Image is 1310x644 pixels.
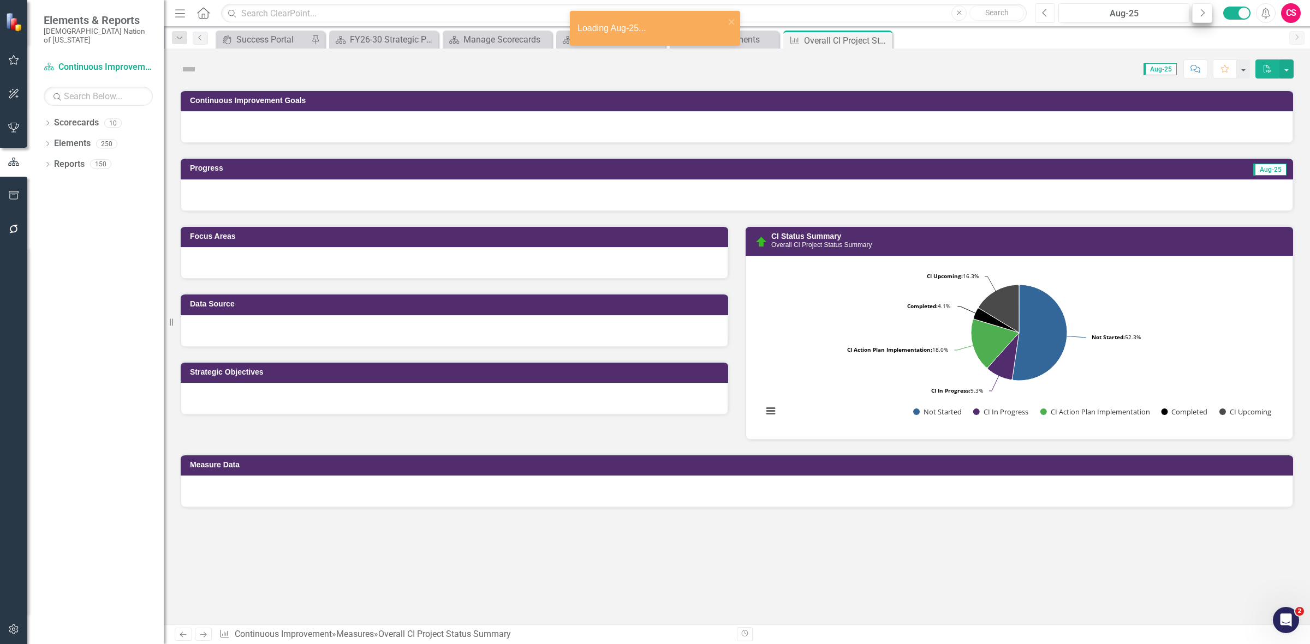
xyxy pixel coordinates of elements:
[907,302,938,310] tspan: Completed:
[190,300,723,308] h3: Data Source
[54,158,85,171] a: Reports
[969,5,1024,21] button: Search
[927,272,963,280] tspan: CI Upcoming:
[190,164,729,172] h3: Progress
[771,232,841,240] a: CI Status Summary
[1219,407,1271,417] button: Show CI Upcoming
[190,461,1288,469] h3: Measure Data
[1058,3,1189,23] button: Aug-25
[190,97,1288,105] h3: Continuous Improvement Goals
[1281,3,1301,23] button: CS
[931,387,970,394] tspan: CI In Progress:
[44,14,153,27] span: Elements & Reports
[804,34,890,47] div: Overall CI Project Status Summary
[96,139,117,148] div: 250
[577,22,725,35] div: Loading Aug-25...
[44,61,153,74] a: Continuous Improvement
[988,333,1019,380] path: CI In Progress, 16.
[44,87,153,106] input: Search Below...
[54,137,91,150] a: Elements
[757,264,1282,428] div: Chart. Highcharts interactive chart.
[974,308,1019,333] path: Completed, 7.
[1144,63,1177,75] span: Aug-25
[985,8,1009,17] span: Search
[5,13,25,32] img: ClearPoint Strategy
[54,117,99,129] a: Scorecards
[90,160,111,169] div: 150
[336,629,374,639] a: Measures
[1092,333,1141,341] text: 52.3%
[763,404,778,419] button: View chart menu, Chart
[221,4,1027,23] input: Search ClearPoint...
[847,346,932,353] tspan: CI Action Plan Implementation:
[219,628,729,641] div: » »
[1092,333,1125,341] tspan: Not Started:
[559,33,663,46] a: CI Scorecard Home
[218,33,308,46] a: Success Portal
[927,272,979,280] text: 16.3%
[1273,607,1299,633] iframe: Intercom live chat
[463,33,549,46] div: Manage Scorecards
[190,232,723,240] h3: Focus Areas
[332,33,436,46] a: FY26-30 Strategic Plan
[979,285,1019,333] path: CI Upcoming, 28.
[1062,7,1186,20] div: Aug-25
[971,319,1019,368] path: CI Action Plan Implementation, 31.
[1040,407,1150,417] button: Show CI Action Plan Implementation
[350,33,436,46] div: FY26-30 Strategic Plan
[235,629,332,639] a: Continuous Improvement
[190,368,723,376] h3: Strategic Objectives
[180,61,198,78] img: Not Defined
[44,27,153,45] small: [DEMOGRAPHIC_DATA] Nation of [US_STATE]
[728,15,736,28] button: close
[771,241,872,249] small: Overall CI Project Status Summary
[913,407,961,417] button: Show Not Started
[104,118,122,128] div: 10
[1295,607,1304,616] span: 2
[1161,407,1207,417] button: Show Completed
[1253,164,1287,176] span: Aug-25
[445,33,549,46] a: Manage Scorecards
[931,387,983,394] text: 9.3%
[907,302,950,310] text: 4.1%
[755,236,768,249] img: On Target
[1013,285,1067,381] path: Not Started, 90.
[847,346,948,353] text: 18.0%
[236,33,308,46] div: Success Portal
[973,407,1028,417] button: Show CI In Progress
[757,264,1281,428] svg: Interactive chart
[378,629,511,639] div: Overall CI Project Status Summary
